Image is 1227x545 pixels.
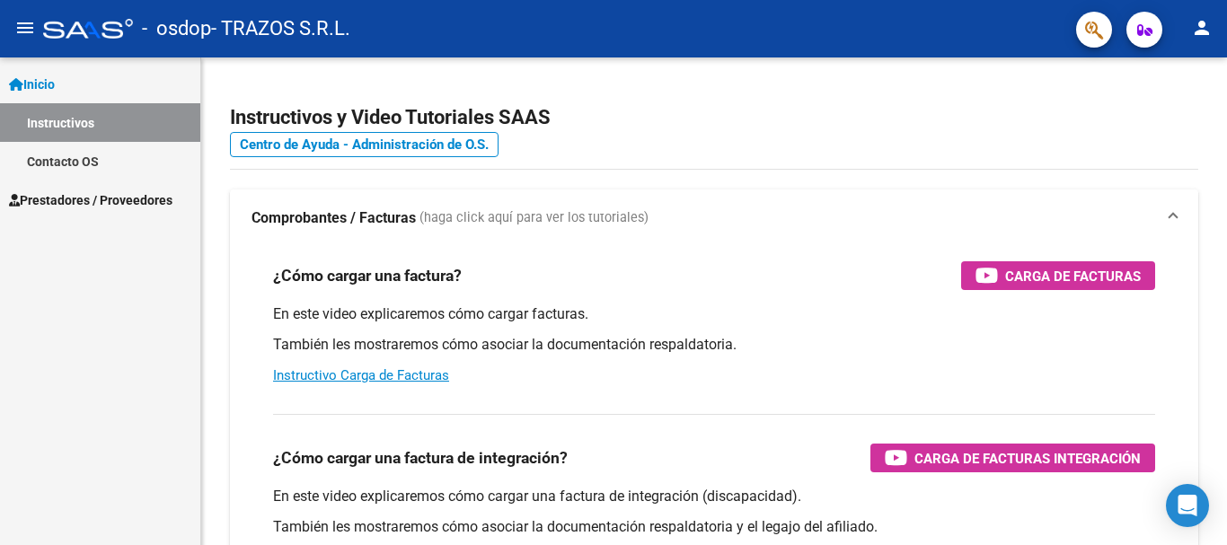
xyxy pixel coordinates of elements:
span: Carga de Facturas Integración [914,447,1141,470]
a: Centro de Ayuda - Administración de O.S. [230,132,499,157]
mat-icon: person [1191,17,1213,39]
span: (haga click aquí para ver los tutoriales) [419,208,649,228]
button: Carga de Facturas [961,261,1155,290]
span: - osdop [142,9,211,48]
span: - TRAZOS S.R.L. [211,9,350,48]
span: Inicio [9,75,55,94]
p: También les mostraremos cómo asociar la documentación respaldatoria y el legajo del afiliado. [273,517,1155,537]
h3: ¿Cómo cargar una factura de integración? [273,445,568,470]
h2: Instructivos y Video Tutoriales SAAS [230,101,1198,135]
button: Carga de Facturas Integración [870,444,1155,472]
p: También les mostraremos cómo asociar la documentación respaldatoria. [273,335,1155,355]
mat-expansion-panel-header: Comprobantes / Facturas (haga click aquí para ver los tutoriales) [230,189,1198,247]
p: En este video explicaremos cómo cargar una factura de integración (discapacidad). [273,487,1155,506]
div: Open Intercom Messenger [1166,484,1209,527]
span: Prestadores / Proveedores [9,190,172,210]
strong: Comprobantes / Facturas [252,208,416,228]
p: En este video explicaremos cómo cargar facturas. [273,304,1155,324]
span: Carga de Facturas [1005,265,1141,287]
a: Instructivo Carga de Facturas [273,367,449,383]
h3: ¿Cómo cargar una factura? [273,263,462,288]
mat-icon: menu [14,17,36,39]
